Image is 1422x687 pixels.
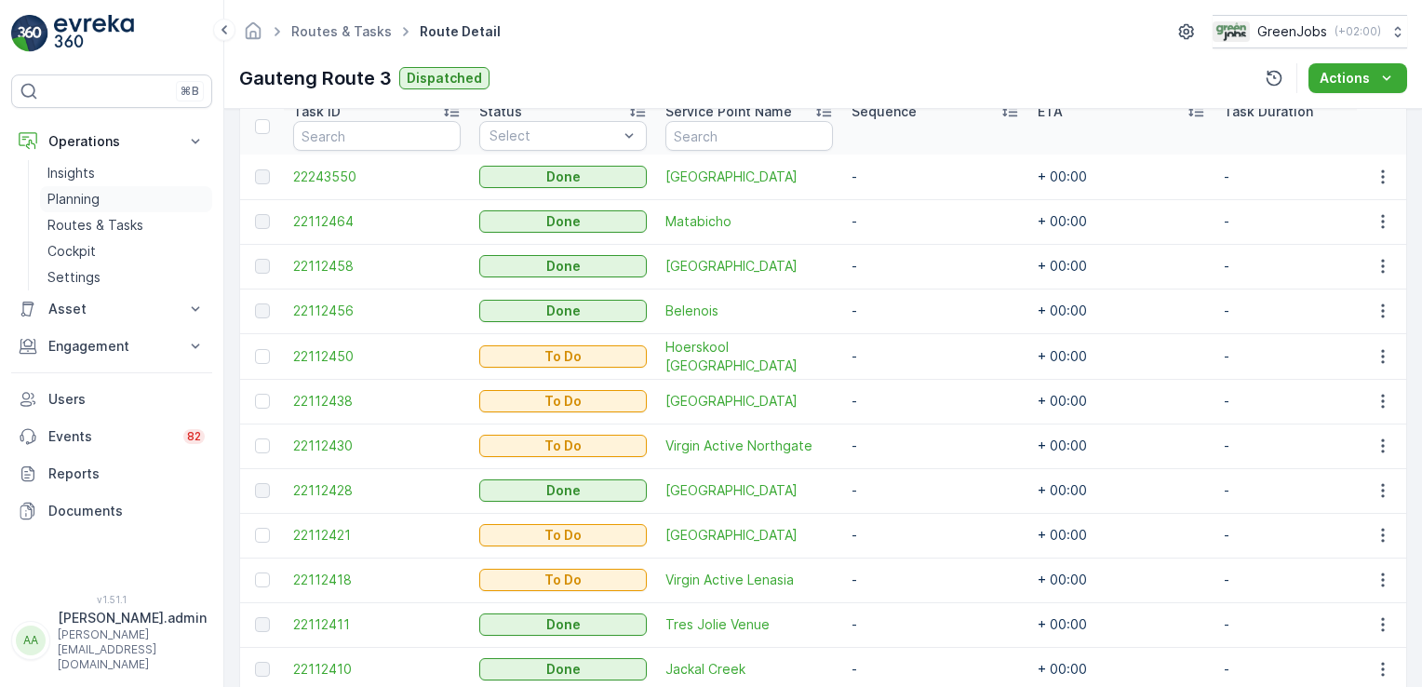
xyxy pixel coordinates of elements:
button: Done [479,613,647,636]
p: Service Point Name [665,102,792,121]
img: logo [11,15,48,52]
p: [PERSON_NAME][EMAIL_ADDRESS][DOMAIN_NAME] [58,627,207,672]
p: To Do [544,437,582,455]
td: + 00:00 [1028,199,1214,244]
a: Reports [11,455,212,492]
a: 22112430 [293,437,461,455]
td: + 00:00 [1028,602,1214,647]
a: Jackal Creek [665,660,833,679]
a: 22112421 [293,526,461,545]
div: Toggle Row Selected [255,662,270,677]
button: Dispatched [399,67,490,89]
p: Done [546,615,581,634]
span: [GEOGRAPHIC_DATA] [665,481,833,500]
p: ( +02:00 ) [1335,24,1381,39]
div: Toggle Row Selected [255,214,270,229]
button: AA[PERSON_NAME].admin[PERSON_NAME][EMAIL_ADDRESS][DOMAIN_NAME] [11,609,212,672]
td: - [1214,333,1401,379]
a: Matabicho [665,212,833,231]
div: Toggle Row Selected [255,528,270,543]
a: Virgin Active Lenasia [665,571,833,589]
span: [GEOGRAPHIC_DATA] [665,526,833,545]
button: Asset [11,290,212,328]
td: - [1214,602,1401,647]
a: Settings [40,264,212,290]
button: To Do [479,569,647,591]
p: Done [546,660,581,679]
button: To Do [479,435,647,457]
p: Reports [48,465,205,483]
p: To Do [544,347,582,366]
td: - [1214,424,1401,468]
a: Users [11,381,212,418]
span: Hoerskool [GEOGRAPHIC_DATA] [665,338,833,375]
td: - [842,424,1028,468]
td: - [842,155,1028,199]
a: St Michaels Village [665,392,833,411]
td: - [842,333,1028,379]
a: Cradle Boutique Hotel [665,168,833,186]
a: Belenois [665,302,833,320]
a: Cosmo City Shopping Centre [665,481,833,500]
p: 82 [187,429,201,444]
td: + 00:00 [1028,513,1214,558]
td: + 00:00 [1028,379,1214,424]
p: To Do [544,392,582,411]
td: + 00:00 [1028,289,1214,333]
td: - [842,379,1028,424]
input: Search [665,121,833,151]
button: Done [479,210,647,233]
td: - [842,558,1028,602]
p: Done [546,212,581,231]
button: To Do [479,345,647,368]
a: Petroport N14 South [665,257,833,276]
a: Events82 [11,418,212,455]
button: Done [479,300,647,322]
button: Done [479,255,647,277]
img: logo_light-DOdMpM7g.png [54,15,134,52]
td: - [1214,513,1401,558]
p: Done [546,481,581,500]
div: Toggle Row Selected [255,438,270,453]
p: Sequence [852,102,917,121]
a: 22112464 [293,212,461,231]
td: - [1214,244,1401,289]
button: Engagement [11,328,212,365]
div: Toggle Row Selected [255,259,270,274]
span: [GEOGRAPHIC_DATA] [665,168,833,186]
p: Dispatched [407,69,482,88]
a: 22112458 [293,257,461,276]
div: Toggle Row Selected [255,617,270,632]
td: - [842,602,1028,647]
td: + 00:00 [1028,424,1214,468]
span: Route Detail [416,22,504,41]
button: GreenJobs(+02:00) [1213,15,1407,48]
a: Tres Jolie Venue [665,615,833,634]
a: 22112428 [293,481,461,500]
div: Toggle Row Selected [255,572,270,587]
p: Done [546,302,581,320]
a: 22112438 [293,392,461,411]
a: Cockpit [40,238,212,264]
p: Actions [1320,69,1370,88]
p: Events [48,427,172,446]
a: Virgin Active Northgate [665,437,833,455]
button: Done [479,479,647,502]
a: 22112456 [293,302,461,320]
div: Toggle Row Selected [255,349,270,364]
td: - [1214,558,1401,602]
button: Operations [11,123,212,160]
td: - [842,289,1028,333]
p: Planning [47,190,100,209]
td: + 00:00 [1028,468,1214,513]
td: - [1214,379,1401,424]
a: 22112418 [293,571,461,589]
